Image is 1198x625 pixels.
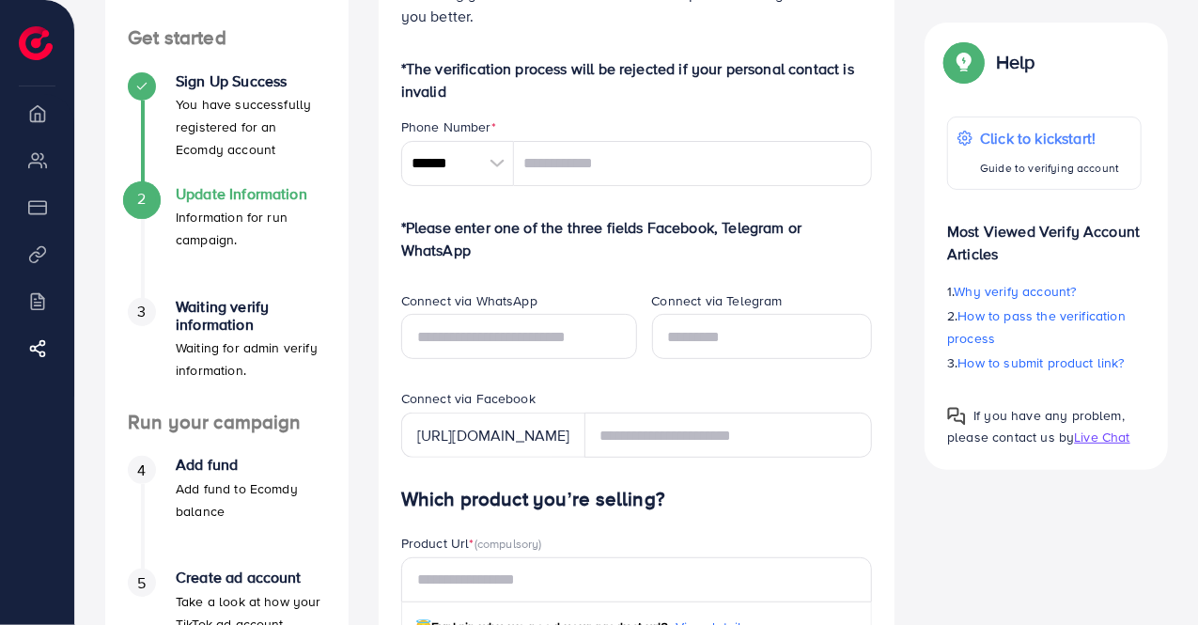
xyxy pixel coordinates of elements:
h4: Update Information [176,185,326,203]
span: 4 [137,460,146,481]
p: Information for run campaign. [176,206,326,251]
p: Click to kickstart! [980,127,1119,149]
span: 2 [137,188,146,210]
h4: Create ad account [176,569,326,586]
h4: Waiting verify information [176,298,326,334]
p: *Please enter one of the three fields Facebook, Telegram or WhatsApp [401,216,873,261]
li: Waiting verify information [105,298,349,411]
h4: Sign Up Success [176,72,326,90]
img: Popup guide [947,45,981,79]
p: 2. [947,305,1142,350]
p: Guide to verifying account [980,157,1119,180]
li: Sign Up Success [105,72,349,185]
label: Product Url [401,534,542,553]
span: 3 [137,301,146,322]
label: Connect via WhatsApp [401,291,537,310]
li: Update Information [105,185,349,298]
iframe: Chat [1118,540,1184,611]
li: Add fund [105,456,349,569]
label: Connect via Telegram [652,291,783,310]
h4: Run your campaign [105,411,349,434]
span: How to submit product link? [958,353,1125,372]
label: Phone Number [401,117,496,136]
p: Help [996,51,1035,73]
p: You have successfully registered for an Ecomdy account [176,93,326,161]
img: logo [19,26,53,60]
span: 5 [137,572,146,594]
span: Live Chat [1074,428,1129,446]
span: If you have any problem, please contact us by [947,406,1125,446]
p: Most Viewed Verify Account Articles [947,205,1142,265]
p: Waiting for admin verify information. [176,336,326,382]
p: 1. [947,280,1142,303]
h4: Get started [105,26,349,50]
img: Popup guide [947,407,966,426]
span: (compulsory) [475,535,542,552]
p: 3. [947,352,1142,374]
span: How to pass the verification process [947,306,1126,348]
p: *The verification process will be rejected if your personal contact is invalid [401,57,873,102]
h4: Which product you’re selling? [401,488,873,511]
h4: Add fund [176,456,326,474]
span: Why verify account? [955,282,1077,301]
div: [URL][DOMAIN_NAME] [401,413,585,458]
p: Add fund to Ecomdy balance [176,477,326,523]
label: Connect via Facebook [401,389,536,408]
